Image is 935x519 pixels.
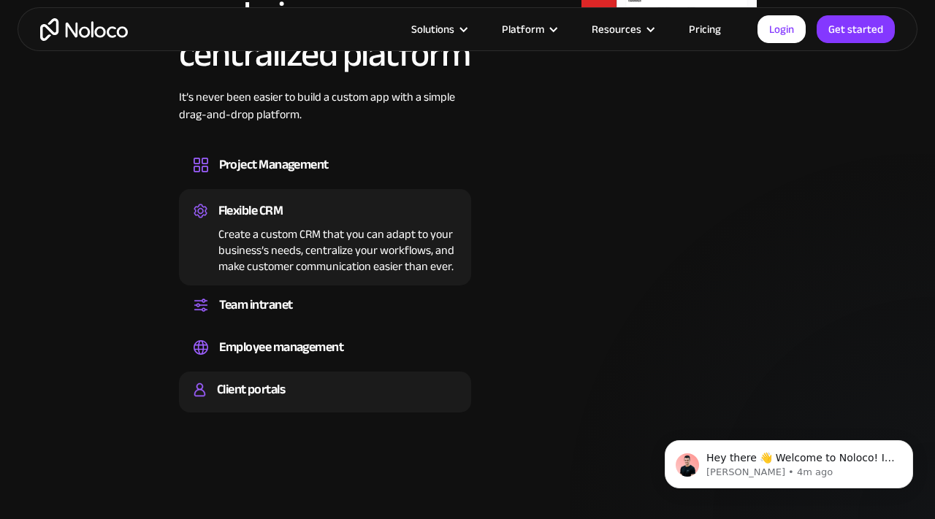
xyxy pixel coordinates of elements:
div: Design custom project management tools to speed up workflows, track progress, and optimize your t... [194,176,457,180]
a: home [40,18,128,41]
div: Solutions [411,20,454,39]
div: Platform [502,20,544,39]
div: Build a secure, fully-branded, and personalized client portal that lets your customers self-serve. [194,401,457,405]
div: Team intranet [219,294,293,316]
iframe: Intercom notifications message [643,410,935,512]
div: It’s never been easier to build a custom app with a simple drag-and-drop platform. [179,88,471,145]
div: Platform [484,20,573,39]
div: Resources [592,20,641,39]
div: Set up a central space for your team to collaborate, share information, and stay up to date on co... [194,316,457,320]
div: Client portals [217,379,285,401]
div: Easily manage employee information, track performance, and handle HR tasks from a single platform. [194,358,457,363]
div: Create a custom CRM that you can adapt to your business’s needs, centralize your workflows, and m... [194,222,457,274]
div: Employee management [219,337,344,358]
div: Solutions [393,20,484,39]
div: Resources [573,20,671,39]
a: Pricing [671,20,739,39]
a: Login [757,15,806,43]
a: Get started [817,15,895,43]
div: Project Management [219,154,329,176]
div: Flexible CRM [218,200,283,222]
